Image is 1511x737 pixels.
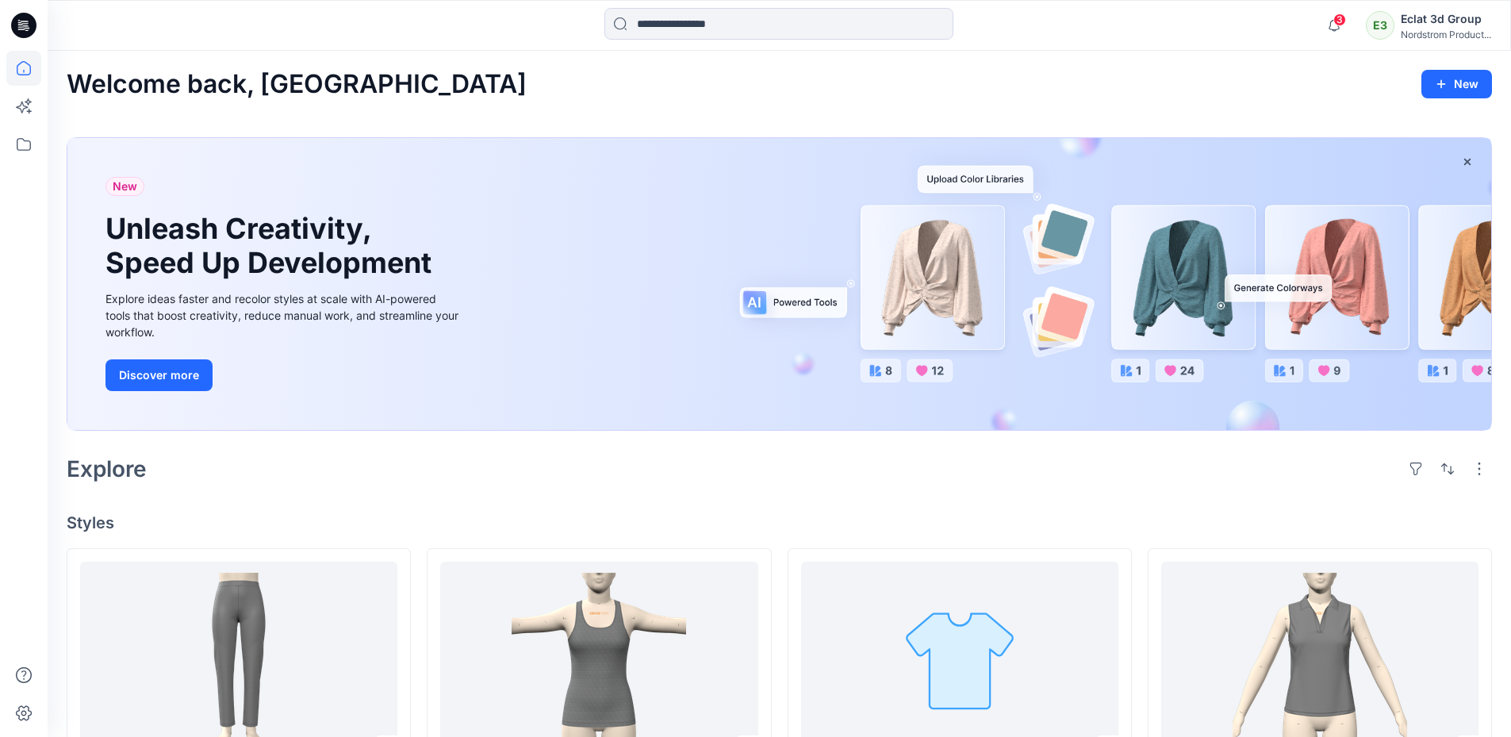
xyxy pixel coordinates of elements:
[1366,11,1394,40] div: E3
[105,359,462,391] a: Discover more
[1421,70,1492,98] button: New
[105,212,439,280] h1: Unleash Creativity, Speed Up Development
[67,513,1492,532] h4: Styles
[105,290,462,340] div: Explore ideas faster and recolor styles at scale with AI-powered tools that boost creativity, red...
[67,456,147,482] h2: Explore
[67,70,527,99] h2: Welcome back, [GEOGRAPHIC_DATA]
[1401,10,1491,29] div: Eclat 3d Group
[1333,13,1346,26] span: 3
[105,359,213,391] button: Discover more
[113,177,137,196] span: New
[1401,29,1491,40] div: Nordstrom Product...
